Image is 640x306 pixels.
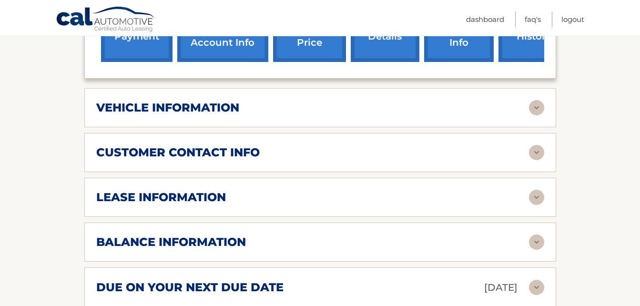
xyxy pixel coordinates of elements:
[96,235,246,249] h2: balance information
[529,190,544,205] img: accordion-rest.svg
[529,280,544,295] img: accordion-rest.svg
[466,11,504,27] a: Dashboard
[484,279,518,296] p: [DATE]
[96,190,226,204] h2: lease information
[96,280,284,295] h2: due on your next due date
[96,101,239,115] h2: vehicle information
[561,11,584,27] a: Logout
[529,235,544,250] img: accordion-rest.svg
[529,145,544,160] img: accordion-rest.svg
[96,145,260,160] h2: customer contact info
[525,11,541,27] a: FAQ's
[56,6,156,34] a: Cal Automotive
[529,100,544,115] img: accordion-rest.svg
